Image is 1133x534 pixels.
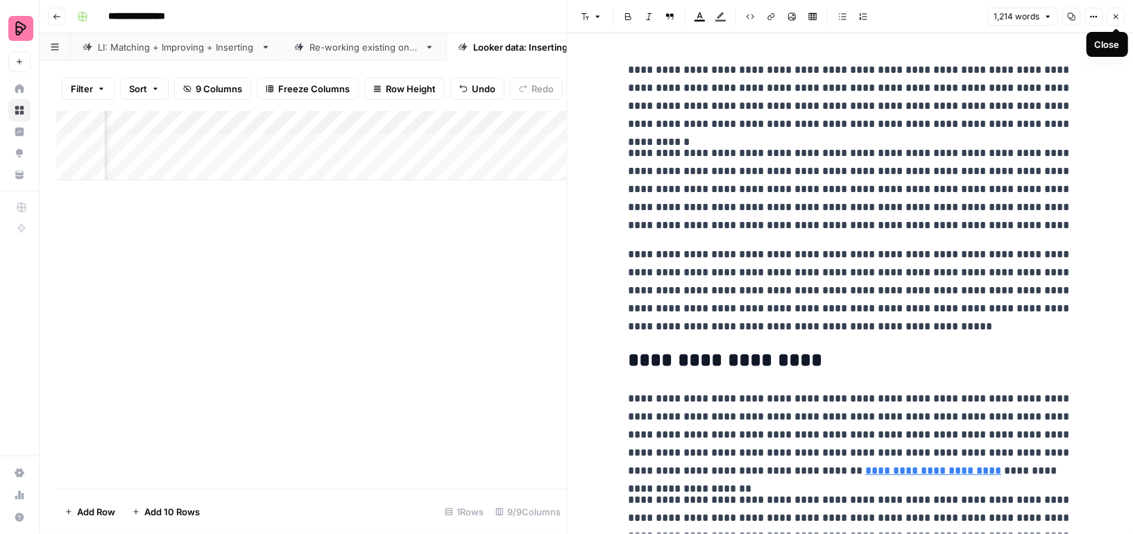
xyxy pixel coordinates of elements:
[8,506,31,528] button: Help + Support
[1095,37,1120,51] div: Close
[490,501,567,523] div: 9/9 Columns
[98,40,255,54] div: LI: Matching + Improving + Inserting
[510,78,563,100] button: Redo
[8,99,31,121] a: Browse
[144,505,200,519] span: Add 10 Rows
[282,33,446,61] a: Re-working existing ones
[278,82,350,96] span: Freeze Columns
[8,142,31,164] a: Opportunities
[71,82,93,96] span: Filter
[8,164,31,186] a: Your Data
[129,82,147,96] span: Sort
[8,16,33,41] img: Preply Logo
[473,40,568,54] div: Looker data: Inserting
[386,82,436,96] span: Row Height
[8,484,31,506] a: Usage
[364,78,445,100] button: Row Height
[123,501,208,523] button: Add 10 Rows
[446,33,595,61] a: Looker data: Inserting
[56,501,123,523] button: Add Row
[531,82,554,96] span: Redo
[196,82,242,96] span: 9 Columns
[77,505,115,519] span: Add Row
[439,501,490,523] div: 1 Rows
[120,78,169,100] button: Sort
[8,121,31,143] a: Insights
[71,33,282,61] a: LI: Matching + Improving + Inserting
[472,82,495,96] span: Undo
[994,10,1039,23] span: 1,214 words
[8,78,31,100] a: Home
[8,462,31,484] a: Settings
[8,11,31,46] button: Workspace: Preply
[987,8,1058,26] button: 1,214 words
[257,78,359,100] button: Freeze Columns
[450,78,504,100] button: Undo
[62,78,114,100] button: Filter
[174,78,251,100] button: 9 Columns
[309,40,419,54] div: Re-working existing ones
